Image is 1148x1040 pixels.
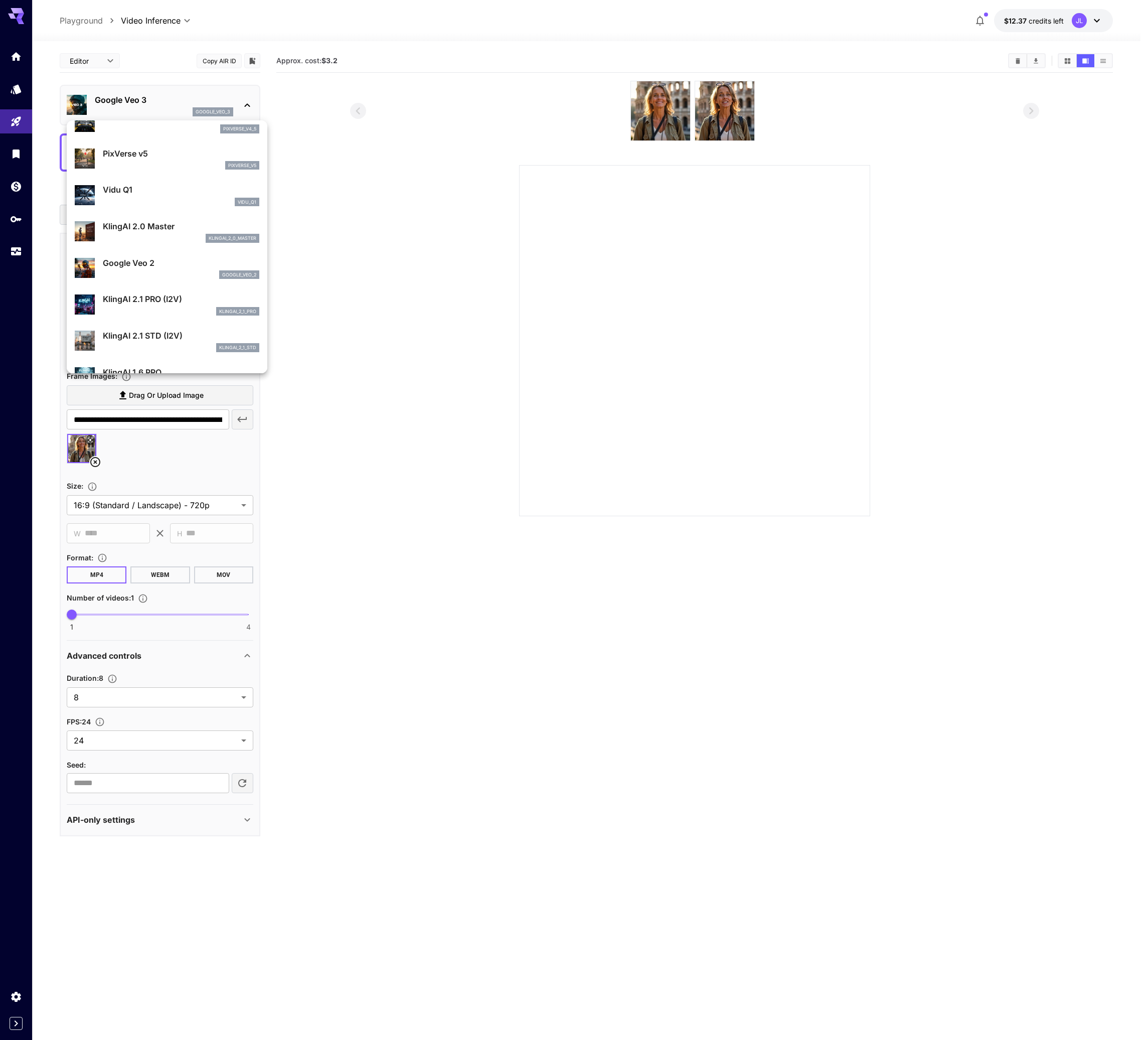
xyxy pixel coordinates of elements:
div: KlingAI 2.1 STD (I2V)klingai_2_1_std [75,326,259,356]
p: KlingAI 2.1 STD (I2V) [103,330,259,342]
p: klingai_2_0_master [209,235,256,242]
p: pixverse_v5 [228,162,256,169]
p: Vidu Q1 [103,184,259,196]
div: KlingAI 2.1 PRO (I2V)klingai_2_1_pro [75,289,259,320]
p: KlingAI 1.6 PRO [103,366,259,378]
p: KlingAI 2.0 Master [103,220,259,232]
div: Vidu Q1vidu_q1 [75,180,259,210]
p: klingai_2_1_pro [219,308,256,315]
p: PixVerse v5 [103,147,259,160]
p: google_veo_2 [222,271,256,278]
p: pixverse_v4_5 [223,125,256,132]
div: PixVerse v4.5pixverse_v4_5 [75,107,259,137]
p: klingai_2_1_std [219,344,256,351]
div: KlingAI 1.6 PRO [75,362,259,393]
p: vidu_q1 [238,199,256,206]
div: PixVerse v5pixverse_v5 [75,143,259,174]
p: KlingAI 2.1 PRO (I2V) [103,293,259,305]
div: Google Veo 2google_veo_2 [75,253,259,283]
p: Google Veo 2 [103,257,259,269]
div: KlingAI 2.0 Masterklingai_2_0_master [75,216,259,247]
